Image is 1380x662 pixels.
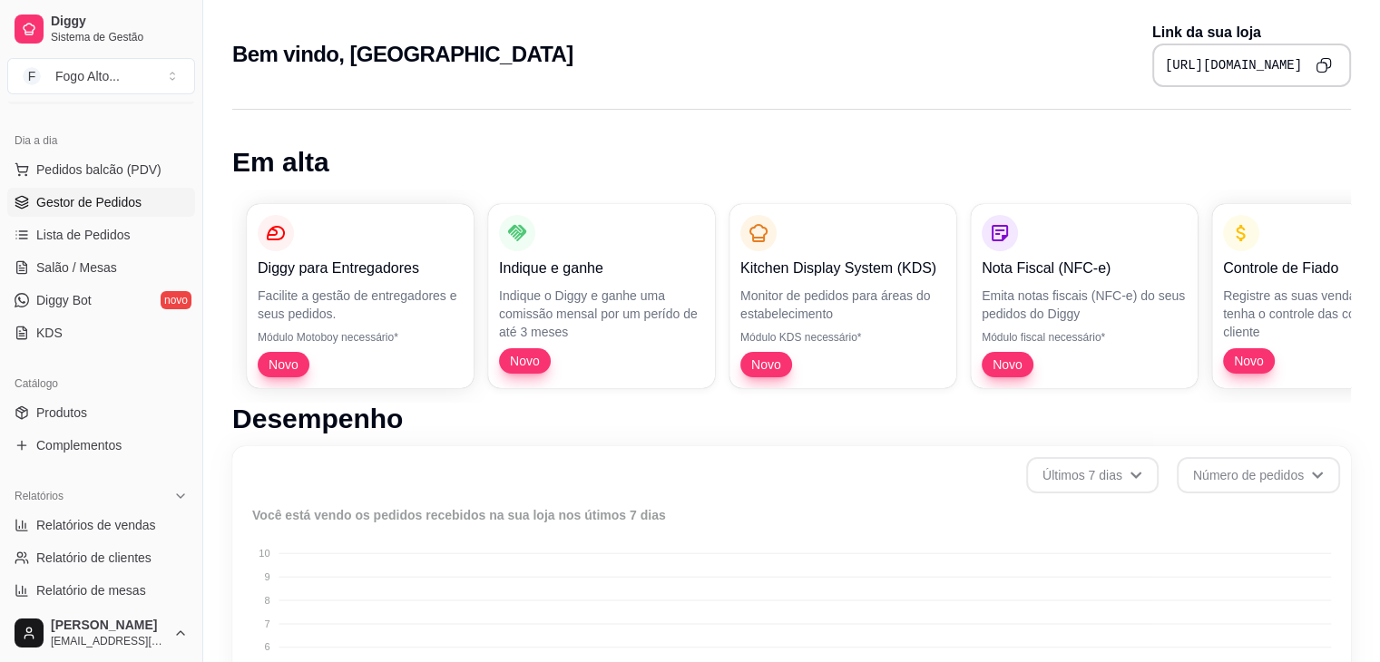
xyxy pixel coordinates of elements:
p: Emita notas fiscais (NFC-e) do seus pedidos do Diggy [982,287,1187,323]
span: Diggy [51,14,188,30]
button: [PERSON_NAME][EMAIL_ADDRESS][DOMAIN_NAME] [7,611,195,655]
button: Número de pedidos [1177,457,1340,493]
tspan: 9 [264,571,269,582]
div: Fogo Alto ... [55,67,120,85]
button: Diggy para EntregadoresFacilite a gestão de entregadores e seus pedidos.Módulo Motoboy necessário... [247,204,474,388]
p: Módulo fiscal necessário* [982,330,1187,345]
span: [PERSON_NAME] [51,618,166,634]
p: Indique o Diggy e ganhe uma comissão mensal por um perído de até 3 meses [499,287,704,341]
span: Lista de Pedidos [36,226,131,244]
a: Diggy Botnovo [7,286,195,315]
span: Relatórios [15,489,64,503]
button: Nota Fiscal (NFC-e)Emita notas fiscais (NFC-e) do seus pedidos do DiggyMódulo fiscal necessário*Novo [971,204,1198,388]
p: Nota Fiscal (NFC-e) [982,258,1187,279]
span: Pedidos balcão (PDV) [36,161,161,179]
p: Link da sua loja [1152,22,1351,44]
tspan: 10 [259,548,269,559]
a: KDS [7,318,195,347]
p: Indique e ganhe [499,258,704,279]
tspan: 6 [264,641,269,652]
a: Lista de Pedidos [7,220,195,249]
span: Relatório de mesas [36,581,146,599]
a: Gestor de Pedidos [7,188,195,217]
span: Salão / Mesas [36,258,117,277]
p: Módulo KDS necessário* [740,330,945,345]
h1: Em alta [232,146,1351,179]
a: Relatórios de vendas [7,511,195,540]
span: Novo [1227,352,1271,370]
text: Você está vendo os pedidos recebidos na sua loja nos útimos 7 dias [252,508,666,522]
span: Diggy Bot [36,291,92,309]
span: Sistema de Gestão [51,30,188,44]
span: Relatórios de vendas [36,516,156,534]
p: Módulo Motoboy necessário* [258,330,463,345]
a: Complementos [7,431,195,460]
button: Últimos 7 dias [1026,457,1159,493]
div: Catálogo [7,369,195,398]
button: Pedidos balcão (PDV) [7,155,195,184]
pre: [URL][DOMAIN_NAME] [1165,56,1302,74]
a: DiggySistema de Gestão [7,7,195,51]
button: Select a team [7,58,195,94]
p: Kitchen Display System (KDS) [740,258,945,279]
a: Relatório de clientes [7,543,195,572]
h1: Desempenho [232,403,1351,435]
a: Produtos [7,398,195,427]
button: Indique e ganheIndique o Diggy e ganhe uma comissão mensal por um perído de até 3 mesesNovo [488,204,715,388]
p: Facilite a gestão de entregadores e seus pedidos. [258,287,463,323]
h2: Bem vindo, [GEOGRAPHIC_DATA] [232,40,573,69]
a: Salão / Mesas [7,253,195,282]
span: Complementos [36,436,122,454]
span: Novo [985,355,1030,374]
a: Relatório de mesas [7,576,195,605]
span: Relatório de clientes [36,549,152,567]
span: KDS [36,324,63,342]
span: Novo [503,352,547,370]
button: Copy to clipboard [1309,51,1338,80]
div: Dia a dia [7,126,195,155]
p: Monitor de pedidos para áreas do estabelecimento [740,287,945,323]
span: [EMAIL_ADDRESS][DOMAIN_NAME] [51,634,166,648]
span: Produtos [36,404,87,422]
span: Gestor de Pedidos [36,193,142,211]
tspan: 8 [264,595,269,606]
tspan: 7 [264,618,269,629]
span: Novo [261,355,306,374]
span: Novo [744,355,788,374]
span: F [23,67,41,85]
p: Diggy para Entregadores [258,258,463,279]
button: Kitchen Display System (KDS)Monitor de pedidos para áreas do estabelecimentoMódulo KDS necessário... [729,204,956,388]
